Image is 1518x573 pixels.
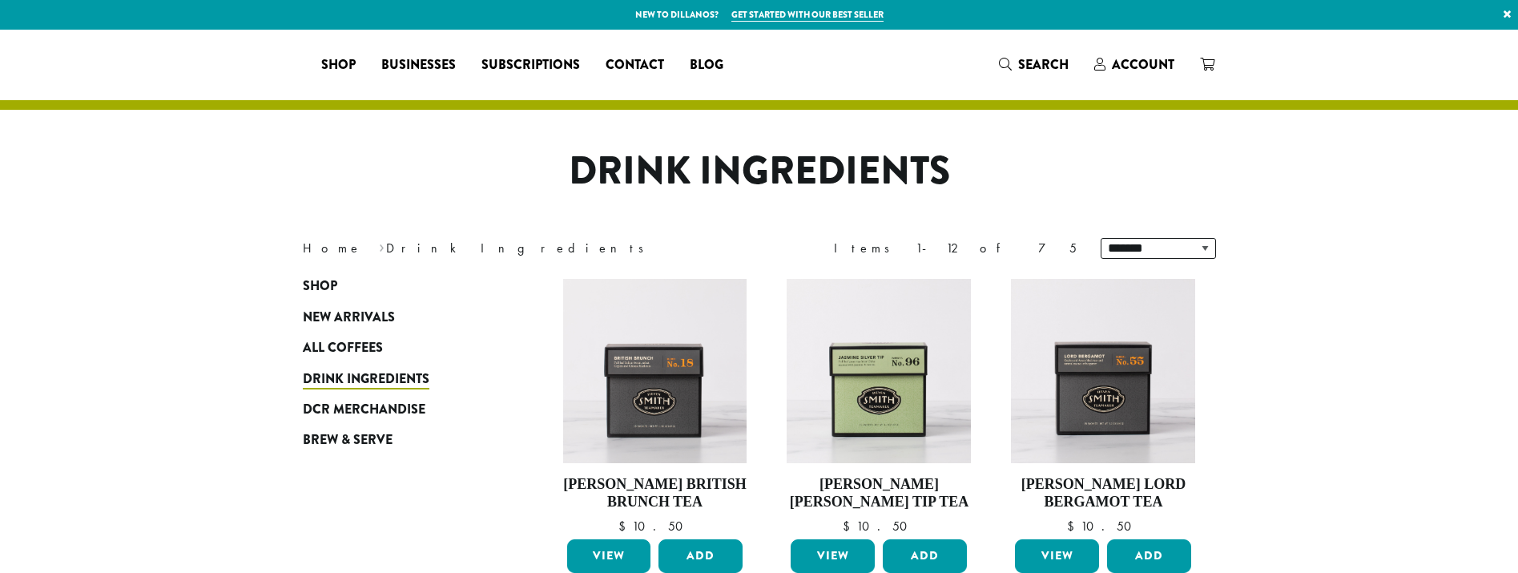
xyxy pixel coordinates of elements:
button: Add [1107,539,1191,573]
a: DCR Merchandise [303,394,495,425]
a: Search [986,51,1081,78]
a: [PERSON_NAME] Lord Bergamot Tea $10.50 [1011,279,1195,533]
a: [PERSON_NAME] [PERSON_NAME] Tip Tea $10.50 [787,279,971,533]
span: Search [1018,55,1069,74]
span: All Coffees [303,338,383,358]
h4: [PERSON_NAME] [PERSON_NAME] Tip Tea [787,476,971,510]
span: Shop [321,55,356,75]
span: Businesses [381,55,456,75]
a: All Coffees [303,333,495,363]
a: View [791,539,875,573]
span: › [379,233,385,258]
button: Add [658,539,743,573]
img: Jasmine-Silver-Tip-Signature-Green-Carton-2023.jpg [787,279,971,463]
span: New Arrivals [303,308,395,328]
span: Brew & Serve [303,430,393,450]
span: Shop [303,276,337,297]
img: British-Brunch-Signature-Black-Carton-2023-2.jpg [562,279,747,463]
a: Shop [303,271,495,301]
span: $ [1067,518,1081,535]
button: Add [883,539,967,573]
a: Drink Ingredients [303,363,495,393]
a: [PERSON_NAME] British Brunch Tea $10.50 [563,279,747,533]
span: $ [843,518,856,535]
a: Brew & Serve [303,425,495,455]
a: View [567,539,651,573]
bdi: 10.50 [1067,518,1139,535]
div: Items 1-12 of 75 [834,239,1077,258]
h1: Drink Ingredients [291,148,1228,195]
span: Drink Ingredients [303,369,429,389]
img: Lord-Bergamot-Signature-Black-Carton-2023-1.jpg [1011,279,1195,463]
a: Shop [308,52,368,78]
nav: Breadcrumb [303,239,735,258]
span: DCR Merchandise [303,400,425,420]
bdi: 10.50 [843,518,915,535]
bdi: 10.50 [618,518,691,535]
a: View [1015,539,1099,573]
a: Home [303,240,362,256]
span: $ [618,518,632,535]
span: Contact [606,55,664,75]
a: New Arrivals [303,302,495,333]
h4: [PERSON_NAME] Lord Bergamot Tea [1011,476,1195,510]
span: Blog [690,55,723,75]
span: Account [1112,55,1174,74]
a: Get started with our best seller [731,8,884,22]
h4: [PERSON_NAME] British Brunch Tea [563,476,747,510]
span: Subscriptions [481,55,580,75]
